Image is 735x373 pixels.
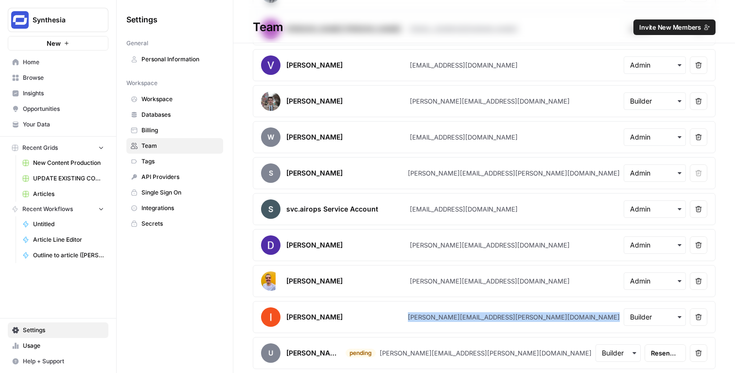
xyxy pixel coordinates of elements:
span: u [261,343,280,363]
a: UPDATE EXISTING CONTENT [18,171,108,186]
button: Recent Workflows [8,202,108,216]
span: Workspace [141,95,219,104]
img: avatar [261,91,280,111]
a: New Content Production [18,155,108,171]
a: Tags [126,154,223,169]
span: Usage [23,341,104,350]
a: API Providers [126,169,223,185]
button: New [8,36,108,51]
input: Builder [630,312,680,322]
span: Integrations [141,204,219,213]
a: Outline to article ([PERSON_NAME]'s fork) [18,248,108,263]
span: API Providers [141,173,219,181]
a: Integrations [126,200,223,216]
div: [PERSON_NAME].[PERSON_NAME] [286,348,340,358]
span: Recent Grids [22,143,58,152]
div: [EMAIL_ADDRESS][DOMAIN_NAME] [410,204,518,214]
a: Untitled [18,216,108,232]
span: Databases [141,110,219,119]
div: [PERSON_NAME][EMAIL_ADDRESS][DOMAIN_NAME] [410,96,570,106]
div: [PERSON_NAME][EMAIL_ADDRESS][PERSON_NAME][DOMAIN_NAME] [380,348,592,358]
span: Settings [23,326,104,335]
div: pending [346,349,376,357]
input: Builder [602,348,634,358]
span: Recent Workflows [22,205,73,213]
a: Browse [8,70,108,86]
a: Usage [8,338,108,354]
span: General [126,39,148,48]
a: Workspace [126,91,223,107]
span: New Content Production [33,159,104,167]
img: avatar [261,271,276,291]
div: [PERSON_NAME][EMAIL_ADDRESS][DOMAIN_NAME] [410,276,570,286]
a: Personal Information [126,52,223,67]
a: Your Data [8,117,108,132]
button: Resend invite [645,344,686,362]
a: Home [8,54,108,70]
span: Workspace [126,79,157,88]
span: Tags [141,157,219,166]
a: Billing [126,123,223,138]
span: Resend invite [651,348,680,358]
button: Workspace: Synthesia [8,8,108,32]
a: Team [126,138,223,154]
span: Home [23,58,104,67]
input: Admin [630,276,680,286]
span: S [261,163,280,183]
div: svc.airops Service Account [286,204,378,214]
div: [PERSON_NAME] [286,96,343,106]
input: Admin [630,60,680,70]
a: Opportunities [8,101,108,117]
a: Single Sign On [126,185,223,200]
img: avatar [261,55,280,75]
div: [PERSON_NAME] [286,168,343,178]
span: Insights [23,89,104,98]
a: Article Line Editor [18,232,108,248]
span: UPDATE EXISTING CONTENT [33,174,104,183]
input: Builder [630,96,680,106]
div: [PERSON_NAME] [286,312,343,322]
button: Recent Grids [8,141,108,155]
div: [PERSON_NAME][EMAIL_ADDRESS][PERSON_NAME][DOMAIN_NAME] [408,168,620,178]
span: Team [141,142,219,150]
div: [PERSON_NAME] [286,60,343,70]
a: Insights [8,86,108,101]
span: Secrets [141,219,219,228]
a: Settings [8,322,108,338]
input: Admin [630,204,680,214]
img: Synthesia Logo [11,11,29,29]
span: Opportunities [23,105,104,113]
span: Browse [23,73,104,82]
span: Help + Support [23,357,104,366]
span: Single Sign On [141,188,219,197]
button: Help + Support [8,354,108,369]
span: Article Line Editor [33,235,104,244]
a: Databases [126,107,223,123]
input: Admin [630,132,680,142]
input: Admin [630,168,680,178]
a: Articles [18,186,108,202]
div: [EMAIL_ADDRESS][DOMAIN_NAME] [410,60,518,70]
div: [PERSON_NAME][EMAIL_ADDRESS][PERSON_NAME][DOMAIN_NAME] [408,312,620,322]
span: Your Data [23,120,104,129]
img: avatar [261,235,280,255]
input: Admin [630,240,680,250]
span: Synthesia [33,15,91,25]
span: Personal Information [141,55,219,64]
div: [PERSON_NAME] [286,276,343,286]
span: Articles [33,190,104,198]
img: avatar [261,199,280,219]
div: [PERSON_NAME] [286,132,343,142]
span: Invite New Members [639,22,701,32]
span: Outline to article ([PERSON_NAME]'s fork) [33,251,104,260]
span: New [47,38,61,48]
div: Team [233,19,735,35]
img: avatar [261,307,280,327]
div: [PERSON_NAME] [286,240,343,250]
span: W [261,127,280,147]
button: Invite New Members [633,19,716,35]
span: Settings [126,14,157,25]
span: Billing [141,126,219,135]
div: [EMAIL_ADDRESS][DOMAIN_NAME] [410,132,518,142]
span: Untitled [33,220,104,229]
